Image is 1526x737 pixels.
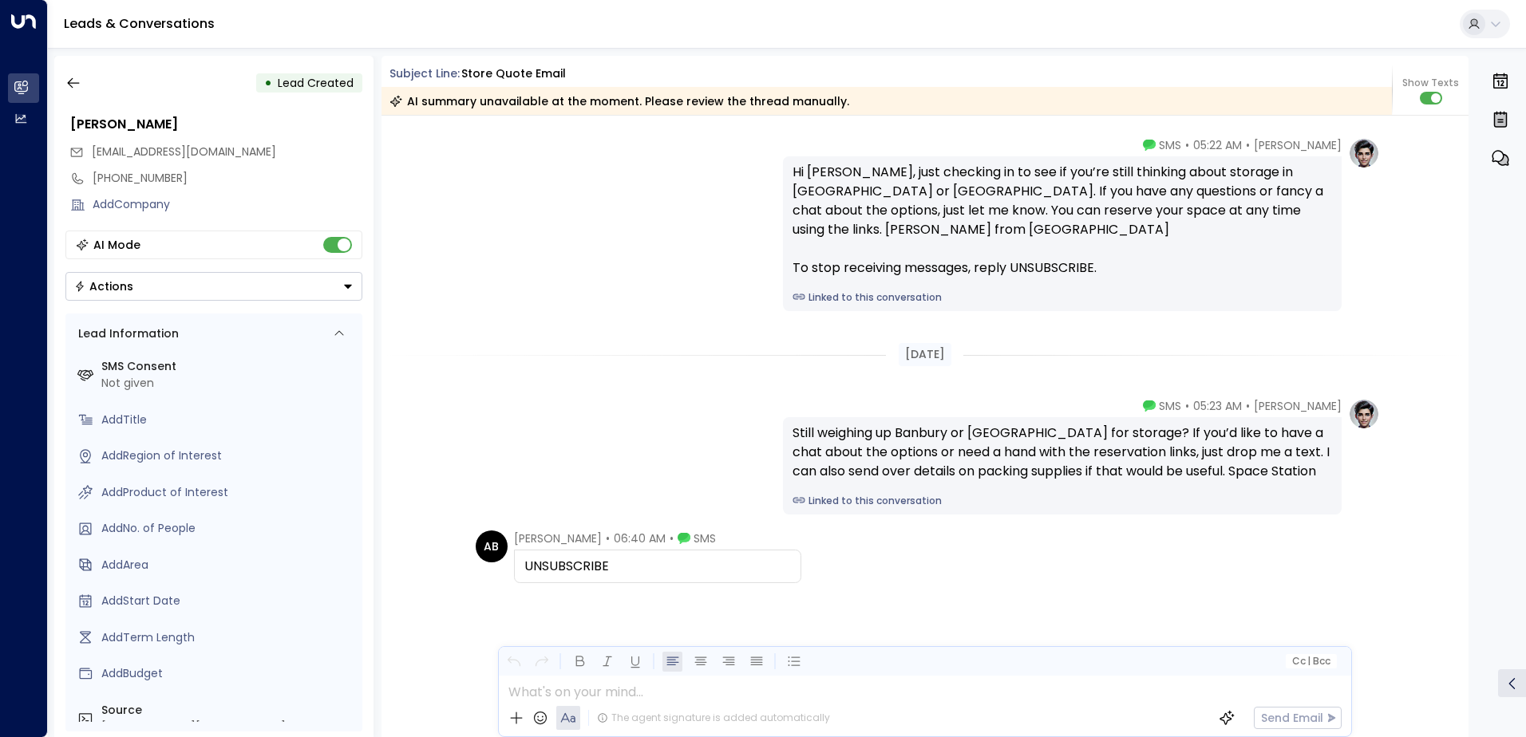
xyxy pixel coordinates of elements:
[1254,137,1342,153] span: [PERSON_NAME]
[101,557,356,573] div: AddArea
[793,163,1332,278] div: Hi [PERSON_NAME], just checking in to see if you’re still thinking about storage in [GEOGRAPHIC_D...
[793,424,1332,481] div: Still weighing up Banbury or [GEOGRAPHIC_DATA] for storage? If you’d like to have a chat about th...
[101,629,356,646] div: AddTerm Length
[101,665,356,682] div: AddBudget
[93,237,140,253] div: AI Mode
[101,593,356,609] div: AddStart Date
[597,711,830,725] div: The agent signature is added automatically
[64,14,215,33] a: Leads & Conversations
[1285,654,1336,669] button: Cc|Bcc
[1159,398,1181,414] span: SMS
[101,702,356,719] label: Source
[793,290,1332,305] a: Linked to this conversation
[74,279,133,294] div: Actions
[793,494,1332,508] a: Linked to this conversation
[93,170,362,187] div: [PHONE_NUMBER]
[65,272,362,301] button: Actions
[670,530,674,546] span: •
[101,412,356,428] div: AddTitle
[92,144,276,160] span: [EMAIL_ADDRESS][DOMAIN_NAME]
[614,530,666,546] span: 06:40 AM
[476,530,508,562] div: AB
[1348,137,1380,169] img: profile-logo.png
[606,530,610,546] span: •
[73,325,179,342] div: Lead Information
[1246,137,1250,153] span: •
[1185,137,1189,153] span: •
[461,65,566,82] div: Store Quote Email
[101,447,356,464] div: AddRegion of Interest
[1159,137,1181,153] span: SMS
[1193,137,1242,153] span: 05:22 AM
[1291,656,1330,667] span: Cc Bcc
[504,652,524,672] button: Undo
[389,65,460,81] span: Subject Line:
[278,75,354,91] span: Lead Created
[1307,656,1311,667] span: |
[1193,398,1242,414] span: 05:23 AM
[524,557,791,576] div: UNSUBSCRIBE
[694,530,716,546] span: SMS
[264,69,272,97] div: •
[514,530,602,546] span: [PERSON_NAME]
[1246,398,1250,414] span: •
[532,652,551,672] button: Redo
[101,520,356,537] div: AddNo. of People
[899,343,951,366] div: [DATE]
[1348,398,1380,430] img: profile-logo.png
[101,484,356,501] div: AddProduct of Interest
[1185,398,1189,414] span: •
[101,358,356,375] label: SMS Consent
[1402,76,1459,90] span: Show Texts
[1254,398,1342,414] span: [PERSON_NAME]
[101,719,356,735] div: [EMAIL_ADDRESS][DOMAIN_NAME]
[65,272,362,301] div: Button group with a nested menu
[93,196,362,213] div: AddCompany
[101,375,356,392] div: Not given
[389,93,849,109] div: AI summary unavailable at the moment. Please review the thread manually.
[70,115,362,134] div: [PERSON_NAME]
[92,144,276,160] span: aliabyrne@mac.com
